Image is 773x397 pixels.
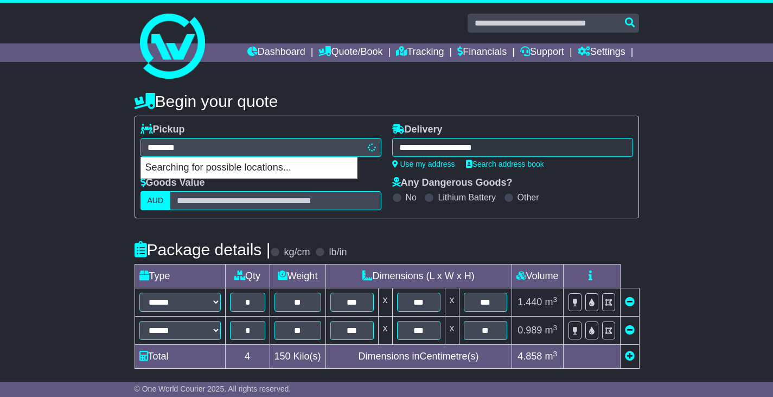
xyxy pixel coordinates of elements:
a: Settings [578,43,625,62]
label: AUD [140,191,171,210]
a: Quote/Book [318,43,382,62]
a: Search address book [466,160,544,168]
td: Volume [512,264,563,288]
a: Remove this item [625,325,635,336]
span: 150 [274,351,291,362]
a: Tracking [396,43,444,62]
span: m [545,351,557,362]
span: 4.858 [518,351,542,362]
a: Financials [457,43,507,62]
a: Remove this item [625,297,635,307]
span: 1.440 [518,297,542,307]
label: No [406,192,417,203]
h4: Begin your quote [135,92,639,110]
label: lb/in [329,247,347,259]
td: Total [135,345,225,369]
span: m [545,325,557,336]
td: Dimensions in Centimetre(s) [325,345,512,369]
label: Delivery [392,124,443,136]
td: x [445,288,459,317]
span: © One World Courier 2025. All rights reserved. [135,385,291,393]
td: x [445,317,459,345]
label: Any Dangerous Goods? [392,177,513,189]
label: Pickup [140,124,185,136]
label: Lithium Battery [438,192,496,203]
span: m [545,297,557,307]
td: x [378,317,392,345]
sup: 3 [553,324,557,332]
span: 0.989 [518,325,542,336]
label: kg/cm [284,247,310,259]
h4: Package details | [135,241,271,259]
td: Type [135,264,225,288]
p: Searching for possible locations... [141,157,357,178]
a: Add new item [625,351,635,362]
td: x [378,288,392,317]
td: Kilo(s) [270,345,325,369]
label: Goods Value [140,177,205,189]
a: Use my address [392,160,455,168]
a: Dashboard [247,43,305,62]
a: Support [520,43,564,62]
sup: 3 [553,295,557,304]
td: Weight [270,264,325,288]
label: Other [518,192,539,203]
sup: 3 [553,350,557,358]
td: 4 [225,345,270,369]
td: Qty [225,264,270,288]
td: Dimensions (L x W x H) [325,264,512,288]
